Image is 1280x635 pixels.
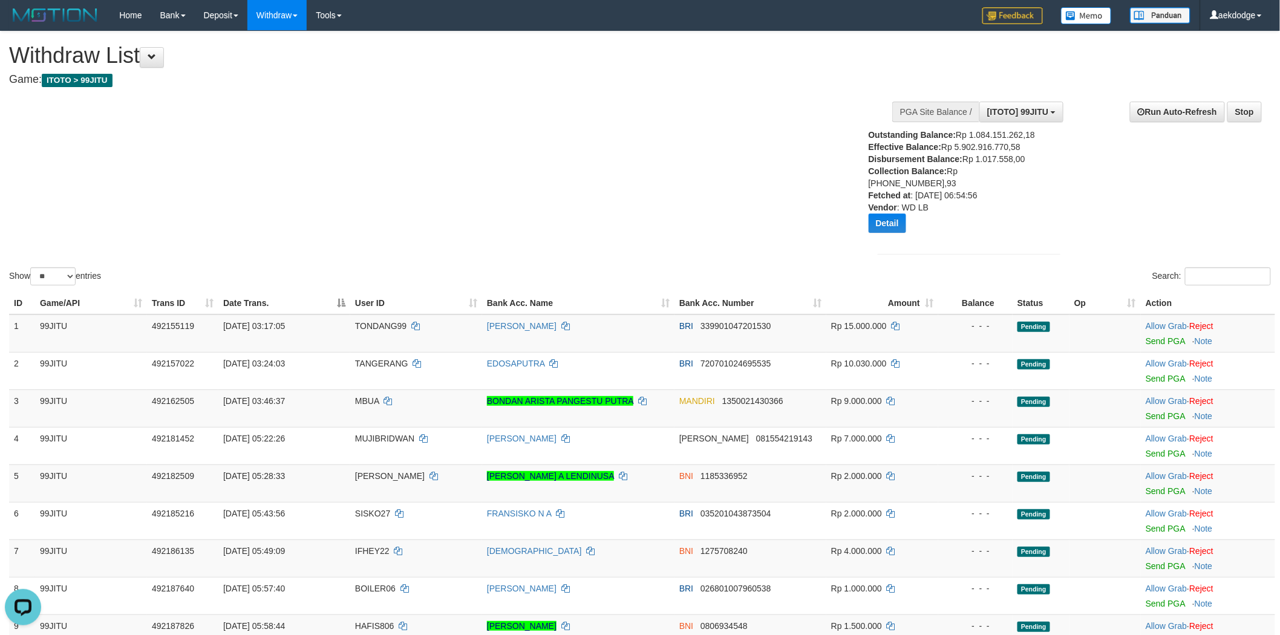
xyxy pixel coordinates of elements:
th: User ID: activate to sort column ascending [350,292,482,314]
span: MUJIBRIDWAN [355,434,414,443]
span: BNI [679,621,693,631]
span: MBUA [355,396,379,406]
a: Send PGA [1146,374,1185,383]
td: 5 [9,464,35,502]
div: - - - [943,320,1008,332]
span: TONDANG99 [355,321,407,331]
input: Search: [1185,267,1271,285]
span: Rp 1.500.000 [831,621,882,631]
span: BRI [679,359,693,368]
span: HAFIS806 [355,621,394,631]
span: Copy 0806934548 to clipboard [700,621,748,631]
div: - - - [943,470,1008,482]
span: ITOTO > 99JITU [42,74,113,87]
span: · [1146,584,1189,593]
div: - - - [943,507,1008,519]
span: 492182509 [152,471,194,481]
td: 4 [9,427,35,464]
span: 492162505 [152,396,194,406]
span: Pending [1017,434,1050,444]
a: [PERSON_NAME] [487,434,557,443]
span: Rp 9.000.000 [831,396,882,406]
b: Effective Balance: [869,142,942,152]
b: Collection Balance: [869,166,947,176]
td: 7 [9,539,35,577]
span: BNI [679,471,693,481]
a: Allow Grab [1146,396,1187,406]
div: - - - [943,432,1008,444]
span: Copy 035201043873504 to clipboard [700,509,771,518]
td: 2 [9,352,35,389]
div: Rp 1.084.151.262,18 Rp 5.902.916.770,58 Rp 1.017.558,00 Rp [PHONE_NUMBER],93 : [DATE] 06:54:56 : ... [869,129,1036,242]
span: Rp 15.000.000 [831,321,887,331]
span: Copy 1275708240 to clipboard [700,546,748,556]
a: [DEMOGRAPHIC_DATA] [487,546,582,556]
span: Rp 2.000.000 [831,471,882,481]
th: Bank Acc. Number: activate to sort column ascending [674,292,826,314]
span: Pending [1017,509,1050,519]
th: Amount: activate to sort column ascending [826,292,938,314]
th: Bank Acc. Name: activate to sort column ascending [482,292,674,314]
td: · [1141,352,1275,389]
a: Note [1195,449,1213,458]
span: 492181452 [152,434,194,443]
span: Copy 1185336952 to clipboard [700,471,748,481]
select: Showentries [30,267,76,285]
div: - - - [943,582,1008,594]
span: [DATE] 03:24:03 [223,359,285,368]
a: Reject [1189,509,1213,518]
a: [PERSON_NAME] [487,621,557,631]
h1: Withdraw List [9,44,841,68]
td: 99JITU [35,352,147,389]
a: Allow Grab [1146,321,1187,331]
a: Reject [1189,471,1213,481]
b: Disbursement Balance: [869,154,963,164]
span: [DATE] 05:43:56 [223,509,285,518]
span: 492185216 [152,509,194,518]
span: · [1146,509,1189,518]
th: Op: activate to sort column ascending [1069,292,1141,314]
a: Send PGA [1146,599,1185,608]
label: Search: [1152,267,1271,285]
span: · [1146,546,1189,556]
span: Pending [1017,359,1050,370]
label: Show entries [9,267,101,285]
a: Send PGA [1146,449,1185,458]
img: Button%20Memo.svg [1061,7,1112,24]
div: PGA Site Balance / [892,102,979,122]
span: Copy 720701024695535 to clipboard [700,359,771,368]
a: Reject [1189,621,1213,631]
a: FRANSISKO N A [487,509,552,518]
span: Pending [1017,622,1050,632]
img: MOTION_logo.png [9,6,101,24]
th: Balance [938,292,1013,314]
a: Allow Grab [1146,621,1187,631]
span: [ITOTO] 99JITU [987,107,1048,117]
a: Send PGA [1146,336,1185,346]
span: [DATE] 05:22:26 [223,434,285,443]
span: · [1146,321,1189,331]
div: - - - [943,620,1008,632]
h4: Game: [9,74,841,86]
a: Send PGA [1146,411,1185,421]
span: · [1146,434,1189,443]
span: Rp 7.000.000 [831,434,882,443]
div: - - - [943,545,1008,557]
th: Date Trans.: activate to sort column descending [218,292,350,314]
span: · [1146,359,1189,368]
span: MANDIRI [679,396,715,406]
span: 492157022 [152,359,194,368]
td: · [1141,314,1275,353]
a: Send PGA [1146,561,1185,571]
a: Allow Grab [1146,509,1187,518]
a: Note [1195,374,1213,383]
span: Copy 339901047201530 to clipboard [700,321,771,331]
a: Note [1195,524,1213,533]
td: · [1141,389,1275,427]
span: · [1146,396,1189,406]
span: [DATE] 05:28:33 [223,471,285,481]
button: Detail [869,213,906,233]
b: Outstanding Balance: [869,130,956,140]
td: 8 [9,577,35,614]
span: Rp 4.000.000 [831,546,882,556]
